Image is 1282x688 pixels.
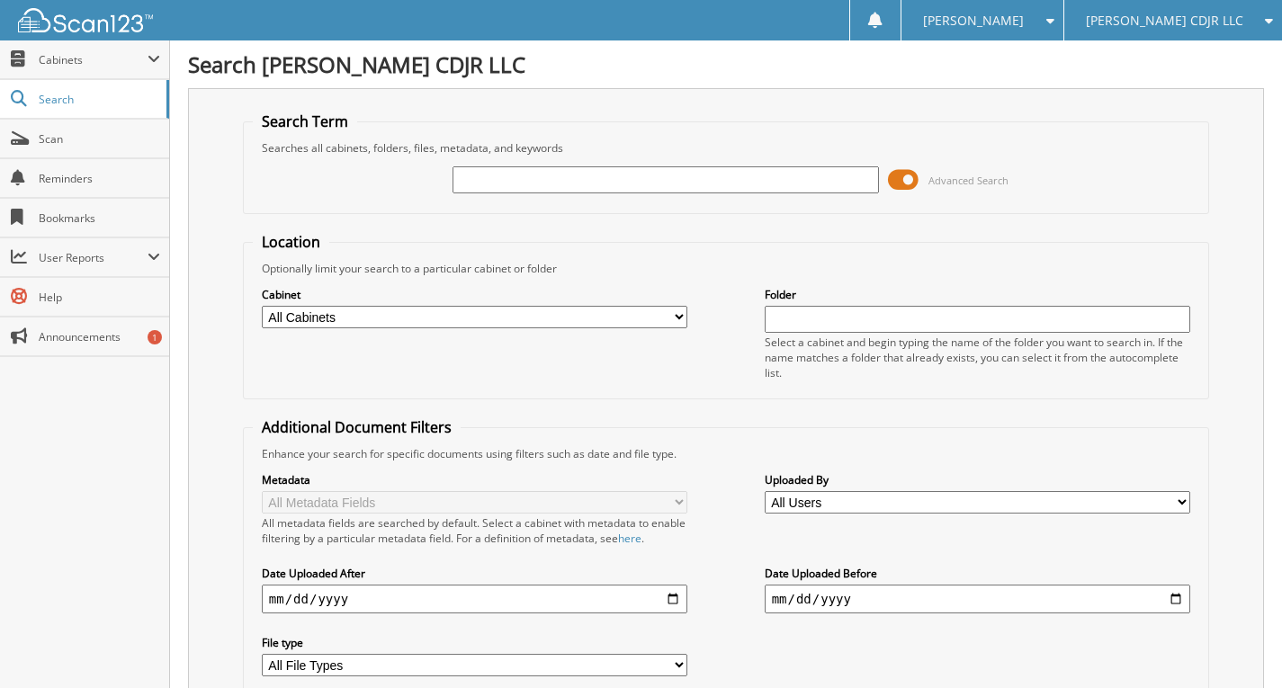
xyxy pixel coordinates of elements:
[253,140,1199,156] div: Searches all cabinets, folders, files, metadata, and keywords
[765,287,1191,302] label: Folder
[253,417,461,437] legend: Additional Document Filters
[923,15,1024,26] span: [PERSON_NAME]
[253,446,1199,461] div: Enhance your search for specific documents using filters such as date and file type.
[253,261,1199,276] div: Optionally limit your search to a particular cabinet or folder
[765,335,1191,380] div: Select a cabinet and begin typing the name of the folder you want to search in. If the name match...
[39,210,160,226] span: Bookmarks
[765,566,1191,581] label: Date Uploaded Before
[39,171,160,186] span: Reminders
[262,472,688,487] label: Metadata
[188,49,1264,79] h1: Search [PERSON_NAME] CDJR LLC
[765,585,1191,613] input: end
[39,92,157,107] span: Search
[253,112,357,131] legend: Search Term
[39,329,160,344] span: Announcements
[262,635,688,650] label: File type
[262,287,688,302] label: Cabinet
[39,52,148,67] span: Cabinets
[39,290,160,305] span: Help
[39,250,148,265] span: User Reports
[618,531,641,546] a: here
[928,174,1009,187] span: Advanced Search
[262,585,688,613] input: start
[262,515,688,546] div: All metadata fields are searched by default. Select a cabinet with metadata to enable filtering b...
[18,8,153,32] img: scan123-logo-white.svg
[148,330,162,344] div: 1
[1086,15,1243,26] span: [PERSON_NAME] CDJR LLC
[765,472,1191,487] label: Uploaded By
[253,232,329,252] legend: Location
[39,131,160,147] span: Scan
[262,566,688,581] label: Date Uploaded After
